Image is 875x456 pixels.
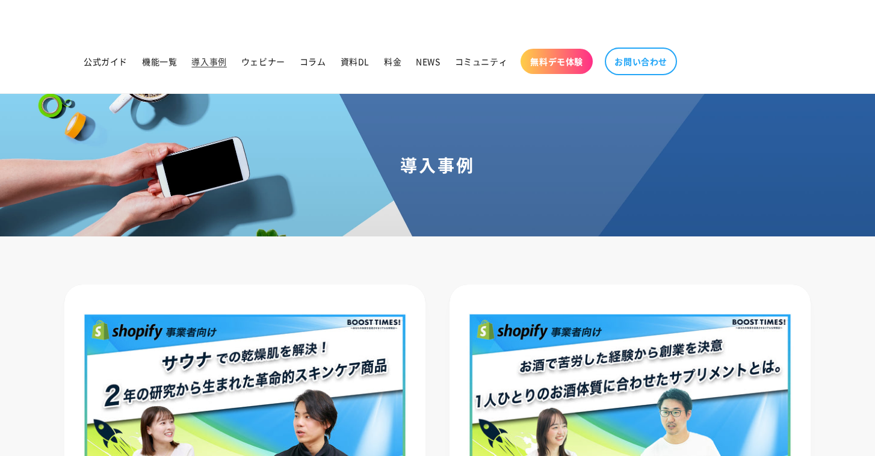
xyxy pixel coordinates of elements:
a: 公式ガイド [76,49,135,74]
span: コラム [300,56,326,67]
a: 導入事例 [184,49,233,74]
a: お問い合わせ [605,48,677,75]
a: 料金 [377,49,409,74]
a: コラム [292,49,333,74]
a: ウェビナー [234,49,292,74]
span: 無料デモ体験 [530,56,583,67]
span: 公式ガイド [84,56,128,67]
span: コミュニティ [455,56,508,67]
span: ウェビナー [241,56,285,67]
h1: 導入事例 [14,154,861,176]
span: お問い合わせ [614,56,667,67]
span: 資料DL [341,56,369,67]
a: 無料デモ体験 [521,49,593,74]
a: コミュニティ [448,49,515,74]
a: 機能一覧 [135,49,184,74]
a: NEWS [409,49,447,74]
span: NEWS [416,56,440,67]
a: 資料DL [333,49,377,74]
span: 導入事例 [191,56,226,67]
span: 機能一覧 [142,56,177,67]
span: 料金 [384,56,401,67]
